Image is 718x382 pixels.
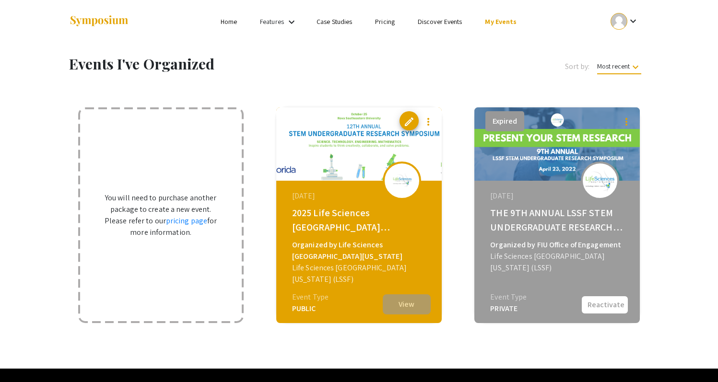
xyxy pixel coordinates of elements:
[388,170,416,191] img: lssfsymposium2025_eventLogo_bcd7ce_.png
[292,303,329,314] div: PUBLIC
[375,17,395,26] a: Pricing
[581,295,629,314] button: Reactivate
[7,339,41,375] iframe: Chat
[418,17,462,26] a: Discover Events
[490,291,527,303] div: Event Type
[423,116,434,127] mat-icon: more_vert
[485,111,524,131] button: Expired
[490,251,626,274] div: Life Sciences [GEOGRAPHIC_DATA][US_STATE] (LSSF)
[317,17,352,26] a: Case Studies
[292,206,428,234] div: 2025 Life Sciences [GEOGRAPHIC_DATA][US_STATE] STEM Undergraduate Symposium
[621,116,632,127] mat-icon: more_vert
[286,16,297,28] mat-icon: Expand Features list
[490,239,626,251] div: Organized by FIU Office of Engagement
[630,61,641,73] mat-icon: keyboard_arrow_down
[292,262,428,285] div: Life Sciences [GEOGRAPHIC_DATA][US_STATE] (LSSF)
[474,107,640,181] img: lssf-surs2022_eventCoverPhoto_022c34__thumb.png
[586,169,614,192] img: lssf-surs2022_eventLogo_09a144_.png
[490,190,626,202] div: [DATE]
[221,17,237,26] a: Home
[565,61,590,72] span: Sort by:
[589,58,649,75] button: Most recent
[383,294,431,314] button: View
[69,55,401,72] h1: Events I've Organized
[597,62,641,74] span: Most recent
[403,116,415,127] span: edit
[292,239,428,262] div: Organized by Life Sciences [GEOGRAPHIC_DATA][US_STATE]
[260,17,284,26] a: Features
[69,15,129,28] img: Symposium by ForagerOne
[292,190,428,202] div: [DATE]
[276,107,442,181] img: lssfsymposium2025_eventCoverPhoto_1a8ef6__thumb.png
[292,291,329,303] div: Event Type
[600,11,649,32] button: Expand account dropdown
[82,112,239,319] div: You will need to purchase another package to create a new event. Please refer to our for more inf...
[627,15,639,27] mat-icon: Expand account dropdown
[490,303,527,314] div: PRIVATE
[490,206,626,234] div: THE 9TH ANNUAL LSSF STEM UNDERGRADUATE RESEARCH SYMPOSIUM
[485,17,517,26] a: My Events
[400,111,419,130] button: edit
